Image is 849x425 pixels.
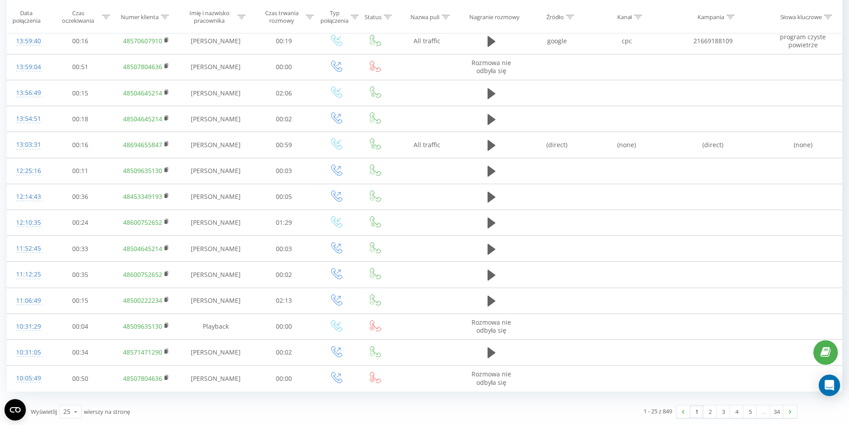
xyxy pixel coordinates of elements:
button: Open CMP widget [4,399,26,421]
a: 48504645214 [123,244,162,253]
td: [PERSON_NAME] [180,54,252,80]
div: 1 - 25 z 849 [644,407,672,416]
div: 12:25:16 [16,162,39,180]
td: [PERSON_NAME] [180,184,252,210]
div: 10:05:49 [16,370,39,387]
a: 48600752652 [123,270,162,279]
td: 00:59 [252,132,316,158]
td: Playback [180,314,252,339]
div: 13:54:51 [16,110,39,128]
div: 10:31:29 [16,318,39,335]
td: 00:03 [252,236,316,262]
td: cpc [592,28,661,54]
td: 00:02 [252,262,316,288]
a: 1 [690,405,703,418]
td: 00:35 [48,262,113,288]
div: 13:03:31 [16,136,39,153]
td: 00:51 [48,54,113,80]
div: Kampania [697,13,724,21]
td: 00:00 [252,366,316,392]
td: 00:50 [48,366,113,392]
a: 48509635130 [123,166,162,175]
td: 00:00 [252,54,316,80]
a: 48694655847 [123,140,162,149]
a: 48507804636 [123,374,162,383]
td: 02:13 [252,288,316,314]
td: 00:19 [252,28,316,54]
td: 00:00 [252,314,316,339]
div: Źródło [546,13,564,21]
td: 00:05 [252,184,316,210]
div: 11:12:25 [16,266,39,283]
td: [PERSON_NAME] [180,80,252,106]
td: 00:15 [48,288,113,314]
td: google [522,28,592,54]
div: … [757,405,770,418]
a: 48453349193 [123,192,162,201]
a: 2 [703,405,717,418]
td: [PERSON_NAME] [180,106,252,132]
div: Imię i nazwisko pracownika [183,9,235,25]
div: Nazwa puli [410,13,439,21]
td: [PERSON_NAME] [180,262,252,288]
div: 13:59:40 [16,33,39,50]
a: 3 [717,405,730,418]
span: wierszy na stronę [84,408,130,416]
a: 48509635130 [123,322,162,330]
td: 01:29 [252,210,316,235]
span: Wyświetlij [31,408,57,416]
td: (direct) [661,132,764,158]
a: 48504645214 [123,115,162,123]
td: 00:02 [252,106,316,132]
td: 00:18 [48,106,113,132]
div: Open Intercom Messenger [819,375,840,396]
div: 11:52:45 [16,240,39,257]
td: [PERSON_NAME] [180,132,252,158]
div: Typ połączenia [320,9,349,25]
div: 12:10:35 [16,214,39,231]
div: 12:14:43 [16,188,39,206]
span: Rozmowa nie odbyła się [472,370,511,386]
td: All traffic [394,132,460,158]
td: All traffic [394,28,460,54]
td: program czyste powietrze [764,28,842,54]
a: 34 [770,405,783,418]
td: [PERSON_NAME] [180,210,252,235]
td: [PERSON_NAME] [180,339,252,365]
td: [PERSON_NAME] [180,158,252,184]
td: [PERSON_NAME] [180,236,252,262]
td: [PERSON_NAME] [180,366,252,392]
td: 21669188109 [661,28,764,54]
div: Status [365,13,381,21]
div: Numer klienta [121,13,159,21]
div: 10:31:05 [16,344,39,361]
td: 00:11 [48,158,113,184]
div: 13:56:49 [16,84,39,102]
div: 13:59:04 [16,58,39,76]
td: 02:06 [252,80,316,106]
div: Nagranie rozmowy [469,13,520,21]
div: Czas oczekiwania [56,9,100,25]
td: 00:16 [48,132,113,158]
div: 25 [63,407,70,416]
td: 00:33 [48,236,113,262]
td: (none) [592,132,661,158]
div: Kanał [617,13,632,21]
td: [PERSON_NAME] [180,28,252,54]
div: Data połączenia [7,9,46,25]
td: 00:04 [48,314,113,339]
a: 4 [730,405,743,418]
a: 5 [743,405,757,418]
a: 48570607910 [123,37,162,45]
td: 00:03 [252,158,316,184]
span: Rozmowa nie odbyła się [472,318,511,334]
td: (direct) [522,132,592,158]
a: 48507804636 [123,62,162,71]
div: 11:06:49 [16,292,39,309]
td: 00:15 [48,80,113,106]
a: 48504645214 [123,89,162,97]
td: 00:24 [48,210,113,235]
a: 48500222234 [123,296,162,305]
td: [PERSON_NAME] [180,288,252,314]
td: 00:16 [48,28,113,54]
